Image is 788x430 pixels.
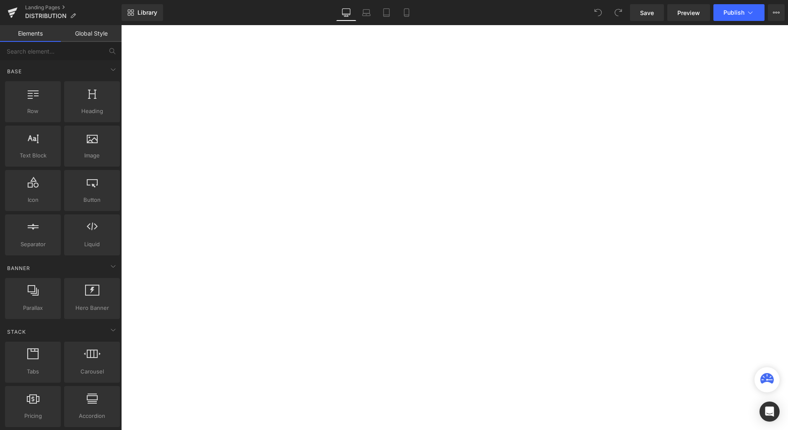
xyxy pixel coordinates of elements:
span: Preview [677,8,700,17]
span: Tabs [8,367,58,376]
span: Library [137,9,157,16]
button: Publish [713,4,765,21]
span: Accordion [67,412,117,420]
a: Landing Pages [25,4,122,11]
span: Heading [67,107,117,116]
span: Icon [8,196,58,204]
a: Preview [667,4,710,21]
span: Separator [8,240,58,249]
span: Row [8,107,58,116]
a: Mobile [397,4,417,21]
span: Carousel [67,367,117,376]
span: Stack [6,328,27,336]
a: Global Style [61,25,122,42]
div: Open Intercom Messenger [759,402,780,422]
span: Publish [723,9,744,16]
span: Save [640,8,654,17]
span: Text Block [8,151,58,160]
span: Button [67,196,117,204]
span: DISTRIBUTION [25,13,67,19]
button: Undo [590,4,607,21]
span: Pricing [8,412,58,420]
button: Redo [610,4,627,21]
span: Banner [6,264,31,272]
a: Laptop [356,4,376,21]
button: More [768,4,785,21]
span: Image [67,151,117,160]
span: Base [6,67,23,75]
a: New Library [122,4,163,21]
a: Tablet [376,4,397,21]
span: Parallax [8,304,58,312]
a: Desktop [336,4,356,21]
span: Hero Banner [67,304,117,312]
span: Liquid [67,240,117,249]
